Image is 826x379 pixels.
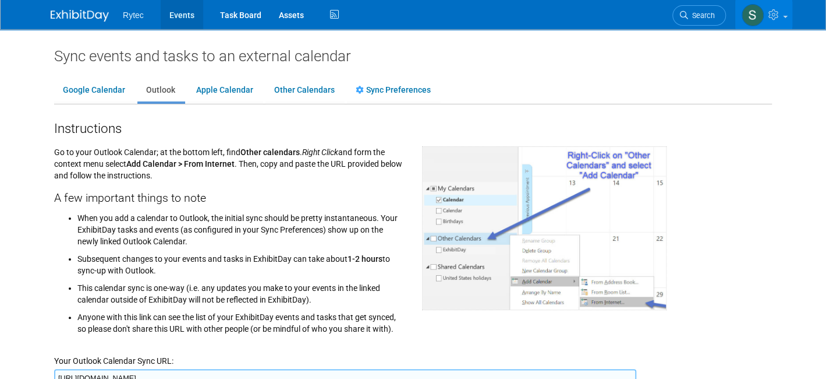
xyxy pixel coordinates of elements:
img: ExhibitDay [51,10,109,22]
span: Other calendars [240,148,300,157]
div: Instructions [54,116,772,138]
a: Other Calendars [265,79,343,101]
li: This calendar sync is one-way (i.e. any updates you make to your events in the linked calendar ou... [77,276,405,306]
a: Sync Preferences [347,79,439,101]
li: When you add a calendar to Outlook, the initial sync should be pretty instantaneous. Your Exhibit... [77,209,405,247]
a: Search [672,5,726,26]
div: A few important things to note [54,181,405,206]
li: Anyone with this link can see the list of your ExhibitDay events and tasks that get synced, so pl... [77,306,405,335]
i: Right Click [302,148,338,157]
div: Your Outlook Calendar Sync URL: [54,341,772,367]
a: Google Calendar [54,79,134,101]
a: Outlook [137,79,184,101]
div: Sync events and tasks to an external calendar [54,47,772,65]
div: Go to your Outlook Calendar; at the bottom left, find . and form the context menu select . Then, ... [45,138,413,341]
span: Search [688,11,715,20]
img: Shannon Lange [742,4,764,26]
li: Subsequent changes to your events and tasks in ExhibitDay can take about to sync-up with Outlook. [77,247,405,276]
a: Apple Calendar [187,79,262,101]
span: Add Calendar > From Internet [126,159,235,169]
span: 1-2 hours [348,254,382,264]
span: Rytec [123,10,144,20]
img: Outlook Calendar screen shot for adding external calendar [422,146,667,310]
